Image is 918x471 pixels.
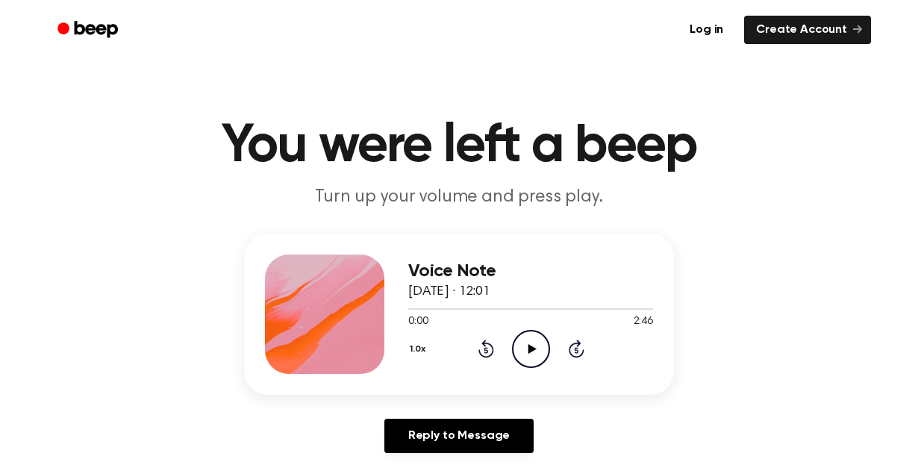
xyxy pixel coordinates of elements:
span: 0:00 [408,314,428,330]
a: Create Account [744,16,871,44]
h1: You were left a beep [77,119,841,173]
span: [DATE] · 12:01 [408,285,490,299]
a: Reply to Message [384,419,534,453]
span: 2:46 [634,314,653,330]
a: Log in [678,16,735,44]
button: 1.0x [408,337,431,362]
p: Turn up your volume and press play. [172,185,746,210]
h3: Voice Note [408,261,653,281]
a: Beep [47,16,131,45]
